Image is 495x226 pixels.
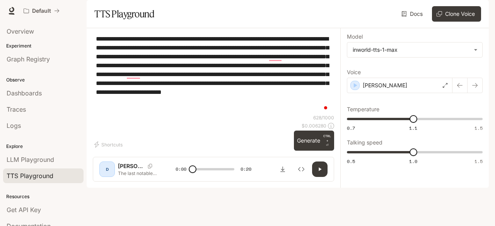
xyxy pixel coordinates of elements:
[241,165,251,173] span: 0:20
[353,46,470,54] div: inworld-tts-1-max
[93,138,126,151] button: Shortcuts
[101,163,113,175] div: D
[118,170,157,177] p: The last notable event related to the Goatman legend in [US_STATE] was in [DATE], when a series o...
[20,3,63,19] button: All workspaces
[32,8,51,14] p: Default
[347,34,363,39] p: Model
[176,165,186,173] span: 0:00
[475,158,483,165] span: 1.5
[294,161,309,177] button: Inspect
[94,6,154,22] h1: TTS Playground
[347,125,355,131] span: 0.7
[323,134,331,148] p: ⏎
[432,6,481,22] button: Clone Voice
[294,131,334,151] button: GenerateCTRL +⏎
[347,158,355,165] span: 0.5
[96,34,331,114] textarea: To enrich screen reader interactions, please activate Accessibility in Grammarly extension settings
[275,161,290,177] button: Download audio
[347,140,382,145] p: Talking speed
[323,134,331,143] p: CTRL +
[145,164,155,168] button: Copy Voice ID
[409,158,417,165] span: 1.0
[347,107,379,112] p: Temperature
[118,162,145,170] p: [PERSON_NAME]
[347,70,361,75] p: Voice
[409,125,417,131] span: 1.1
[400,6,426,22] a: Docs
[363,82,407,89] p: [PERSON_NAME]
[347,42,482,57] div: inworld-tts-1-max
[475,125,483,131] span: 1.5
